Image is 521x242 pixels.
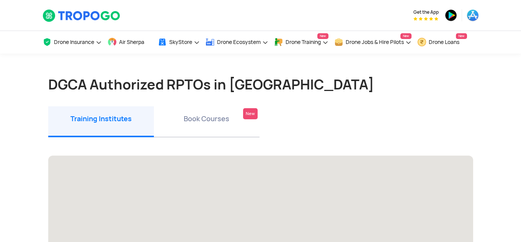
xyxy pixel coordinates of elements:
img: App Raking [413,17,438,21]
span: New [456,33,467,39]
span: Get the App [413,9,439,15]
span: Drone Loans [429,39,459,45]
a: Drone TrainingNew [274,31,328,54]
a: SkyStore [158,31,200,54]
span: Drone Ecosystem [217,39,261,45]
a: Air Sherpa [108,31,152,54]
img: ic_playstore.png [445,9,457,21]
li: Training Institutes [48,106,154,137]
a: Drone LoansNew [417,31,467,54]
span: Drone Insurance [54,39,94,45]
span: New [317,33,328,39]
a: Drone Ecosystem [206,31,268,54]
li: Book Courses [154,106,260,137]
a: Drone Jobs & Hire PilotsNew [334,31,412,54]
span: Drone Training [286,39,321,45]
img: ic_appstore.png [467,9,479,21]
a: Drone Insurance [42,31,102,54]
img: TropoGo Logo [42,9,121,22]
div: New [243,108,258,119]
span: SkyStore [169,39,192,45]
h1: DGCA Authorized RPTOs in [GEOGRAPHIC_DATA] [48,76,473,93]
span: New [400,33,412,39]
span: Drone Jobs & Hire Pilots [346,39,404,45]
span: Air Sherpa [119,39,144,45]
